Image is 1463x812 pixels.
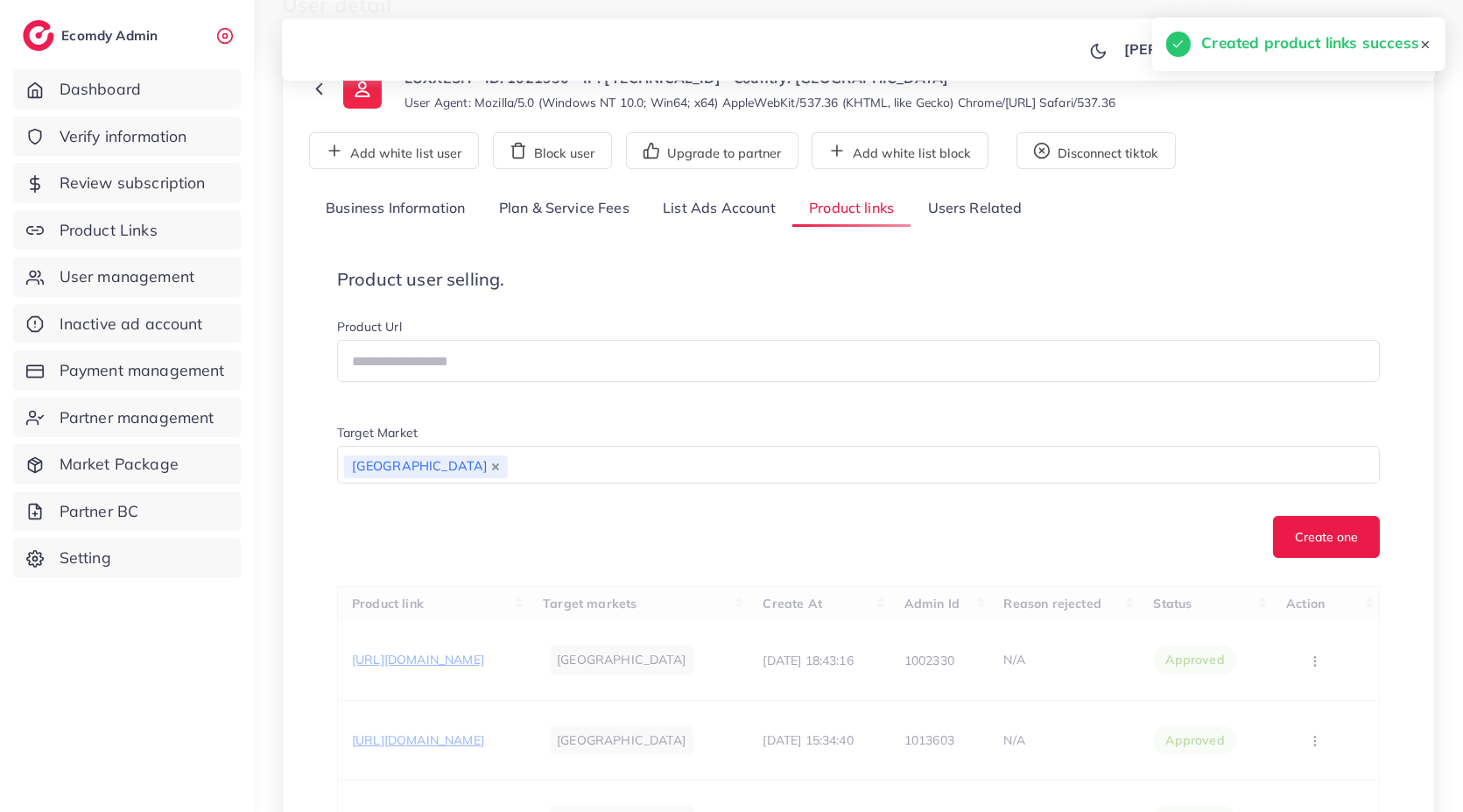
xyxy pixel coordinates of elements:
a: Product links [792,190,911,228]
a: Product Links [13,210,241,251]
a: Verify information [13,117,241,157]
a: [PERSON_NAME] [PERSON_NAME]avatar [1115,32,1421,67]
button: Block user [493,132,612,169]
a: Review subscription [13,163,241,203]
a: Plan & Service Fees [482,190,646,228]
img: logo [23,20,54,51]
a: Payment management [13,350,241,391]
h2: Ecomdy Admin [61,27,162,44]
p: [PERSON_NAME] [PERSON_NAME] [1124,39,1368,60]
button: Upgrade to partner [626,132,798,169]
h4: Product user selling. [337,269,1380,290]
a: Partner BC [13,491,241,532]
a: Partner management [13,398,241,438]
h5: Created product links success [1201,32,1419,54]
span: User management [60,265,194,288]
span: Market Package [60,453,179,476]
div: Search for option [337,446,1380,484]
small: User Agent: Mozilla/5.0 (Windows NT 10.0; Win64; x64) AppleWebKit/537.36 (KHTML, like Gecko) Chro... [404,94,1115,111]
span: Partner management [60,406,215,429]
button: Add white list user [309,132,479,169]
span: Verify information [60,125,187,148]
button: Deselect Pakistan [491,462,500,471]
input: Search for option [510,451,1357,480]
a: User management [13,257,241,297]
span: Partner BC [60,500,139,523]
span: Inactive ad account [60,313,203,335]
span: [GEOGRAPHIC_DATA] [344,455,508,478]
span: Review subscription [60,172,206,194]
a: Users Related [911,190,1038,228]
a: Business Information [309,190,482,228]
label: Target Market [337,424,418,441]
span: Setting [60,547,111,569]
span: Product Links [60,219,158,242]
button: Add white list block [812,132,988,169]
button: Disconnect tiktok [1016,132,1176,169]
button: Create one [1273,516,1380,558]
a: logoEcomdy Admin [23,20,162,51]
a: Setting [13,538,241,578]
span: Dashboard [60,78,141,101]
a: Dashboard [13,69,241,109]
label: Product Url [337,318,402,335]
span: Payment management [60,359,225,382]
a: Inactive ad account [13,304,241,344]
a: List Ads Account [646,190,792,228]
a: Market Package [13,444,241,484]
